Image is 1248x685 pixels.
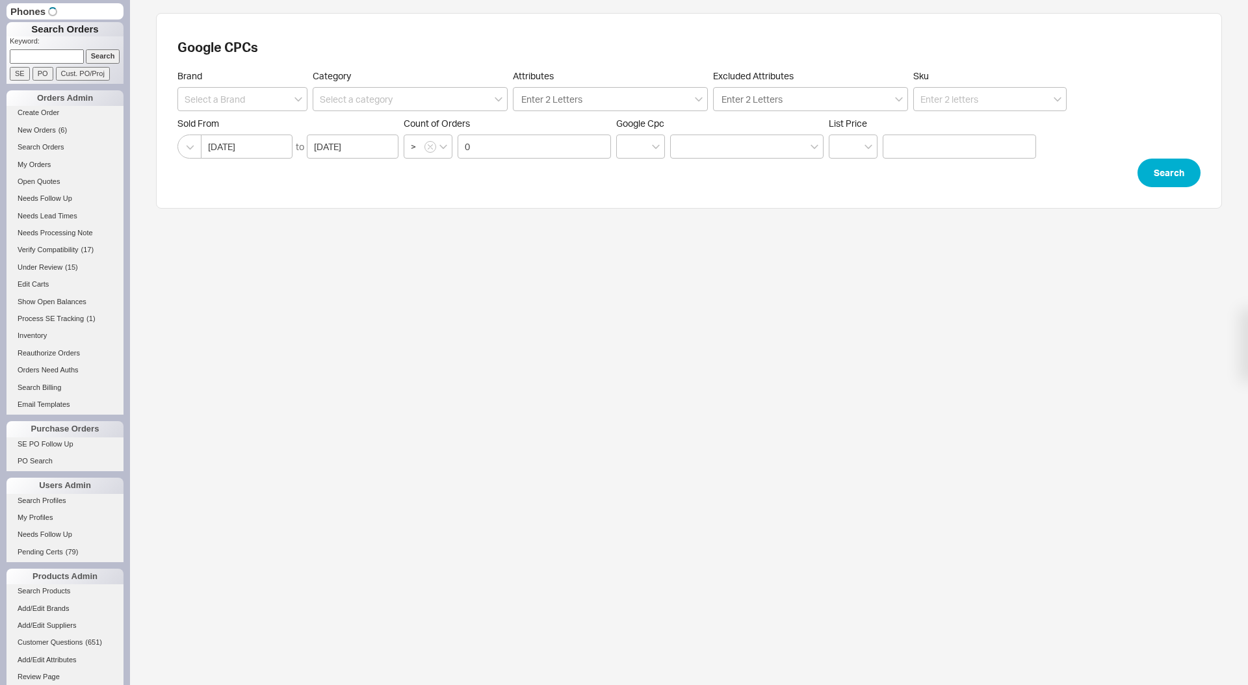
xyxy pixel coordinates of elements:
[720,92,785,107] input: Excluded Attributes
[18,530,72,538] span: Needs Follow Up
[6,494,123,508] a: Search Profiles
[6,670,123,684] a: Review Page
[10,36,123,49] p: Keyword:
[6,90,123,106] div: Orders Admin
[6,175,123,188] a: Open Quotes
[177,87,307,111] input: Select a Brand
[439,144,447,149] svg: open menu
[616,118,664,129] span: Google Cpc
[18,194,72,202] span: Needs Follow Up
[6,243,123,257] a: Verify Compatibility(17)
[32,67,53,81] input: PO
[6,569,123,584] div: Products Admin
[811,144,818,149] svg: open menu
[6,381,123,394] a: Search Billing
[86,49,120,63] input: Search
[829,118,867,129] span: List Price
[296,140,304,153] div: to
[6,329,123,342] a: Inventory
[6,261,123,274] a: Under Review(15)
[6,226,123,240] a: Needs Processing Note
[6,158,123,172] a: My Orders
[177,41,258,54] h2: Google CPCs
[6,140,123,154] a: Search Orders
[713,70,794,81] span: Excluded Attributes
[18,126,56,134] span: New Orders
[66,548,79,556] span: ( 79 )
[6,295,123,309] a: Show Open Balances
[513,70,554,81] span: Attributes
[6,454,123,468] a: PO Search
[6,545,123,559] a: Pending Certs(79)
[86,315,95,322] span: ( 1 )
[81,246,94,253] span: ( 17 )
[864,144,872,149] svg: open menu
[6,346,123,360] a: Reauthorize Orders
[6,209,123,223] a: Needs Lead Times
[913,87,1067,111] input: Enter 2 letters
[1054,97,1061,102] svg: open menu
[18,315,84,322] span: Process SE Tracking
[18,229,93,237] span: Needs Processing Note
[6,528,123,541] a: Needs Follow Up
[294,97,302,102] svg: open menu
[177,118,398,129] span: Sold From
[495,97,502,102] svg: open menu
[6,653,123,667] a: Add/Edit Attributes
[6,636,123,649] a: Customer Questions(651)
[404,118,470,129] span: Count of Orders
[6,602,123,615] a: Add/Edit Brands
[652,144,660,149] svg: open menu
[6,437,123,451] a: SE PO Follow Up
[6,106,123,120] a: Create Order
[313,87,508,111] input: Select a category
[1154,165,1184,181] span: Search
[313,70,351,81] span: Category
[6,421,123,437] div: Purchase Orders
[520,92,585,107] input: Attributes
[6,22,123,36] h1: Search Orders
[177,70,202,81] span: Brand
[6,312,123,326] a: Process SE Tracking(1)
[58,126,67,134] span: ( 6 )
[18,246,79,253] span: Verify Compatibility
[1137,159,1201,187] button: Search
[6,511,123,524] a: My Profiles
[6,619,123,632] a: Add/Edit Suppliers
[18,548,63,556] span: Pending Certs
[18,263,62,271] span: Under Review
[56,67,110,81] input: Cust. PO/Proj
[6,3,123,19] div: Phones
[10,67,30,81] input: SE
[6,192,123,205] a: Needs Follow Up
[6,123,123,137] a: New Orders(6)
[6,584,123,598] a: Search Products
[6,363,123,377] a: Orders Need Auths
[6,398,123,411] a: Email Templates
[6,478,123,493] div: Users Admin
[18,638,83,646] span: Customer Questions
[65,263,78,271] span: ( 15 )
[85,638,102,646] span: ( 651 )
[913,70,929,81] span: Sku
[6,278,123,291] a: Edit Carts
